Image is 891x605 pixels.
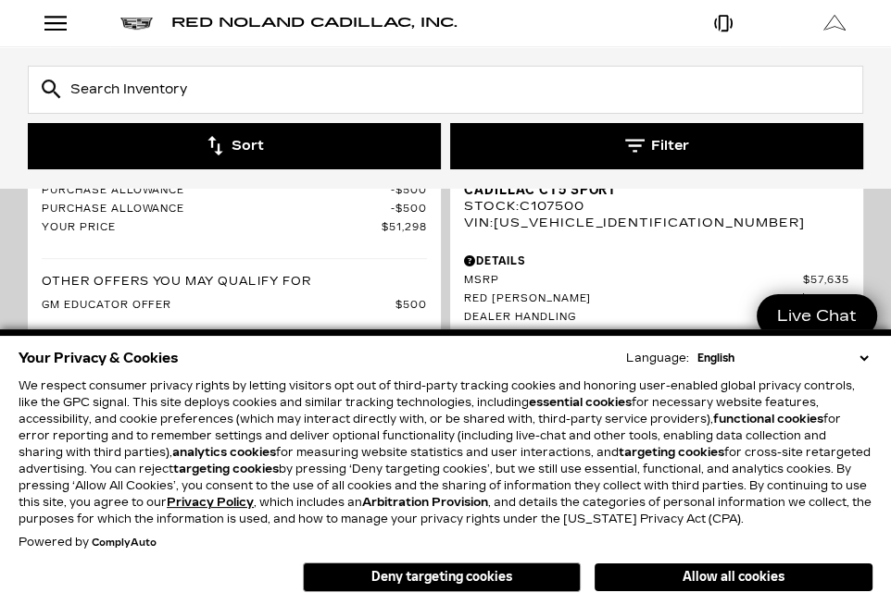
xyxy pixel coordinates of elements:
span: Red [PERSON_NAME] [464,292,800,306]
a: GM Educator Offer $500 [42,299,427,313]
span: Live Chat [768,305,866,327]
a: ComplyAuto [92,537,157,549]
input: Search Inventory [28,66,863,114]
span: Red Noland Cadillac, Inc. [171,15,458,31]
span: Purchase Allowance [42,203,391,216]
a: Purchase Allowance $500 [42,184,427,198]
span: $60,085 [800,292,849,306]
button: Sort [28,123,441,169]
span: $57,635 [803,274,849,288]
img: Cadillac logo [120,18,153,30]
a: Your Price $51,298 [42,221,427,235]
span: Dealer Handling [464,311,813,325]
strong: functional cookies [713,413,823,426]
a: MSRP $57,635 [464,274,849,288]
button: Deny targeting cookies [303,562,581,592]
span: $500 [395,299,427,313]
span: MSRP [464,274,803,288]
button: Allow all cookies [595,563,872,591]
div: Language: [626,352,689,364]
span: Cadillac CT5 Sport [464,182,835,198]
div: Stock : C107500 [464,198,849,215]
u: Privacy Policy [167,496,254,509]
span: Your Price [42,221,382,235]
span: Your Privacy & Cookies [19,345,179,371]
strong: targeting cookies [173,463,279,475]
select: Language Select [693,350,872,366]
span: $51,298 [382,221,427,235]
a: Red [PERSON_NAME] $60,085 [464,292,849,306]
span: Purchase Allowance [42,184,391,198]
span: $500 [391,184,427,198]
p: We respect consumer privacy rights by letting visitors opt out of third-party tracking cookies an... [19,377,872,527]
span: $500 [391,203,427,216]
p: Other Offers You May Qualify For [42,273,311,290]
strong: targeting cookies [619,446,724,459]
strong: essential cookies [529,396,632,409]
a: Red Noland Cadillac, Inc. [171,17,458,30]
span: GM Educator Offer [42,299,395,313]
strong: Arbitration Provision [362,496,488,509]
a: Purchase Allowance $500 [42,203,427,216]
div: Powered by [19,537,157,549]
a: Cadillac logo [120,17,153,30]
button: Filter [450,123,863,169]
div: VIN: [US_VEHICLE_IDENTIFICATION_NUMBER] [464,215,849,231]
div: Pricing Details - New 2025 Cadillac CT5 Sport [464,253,849,269]
strong: analytics cookies [172,446,276,459]
a: Dealer Handling $689 [464,311,849,325]
a: Live Chat [757,294,877,338]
